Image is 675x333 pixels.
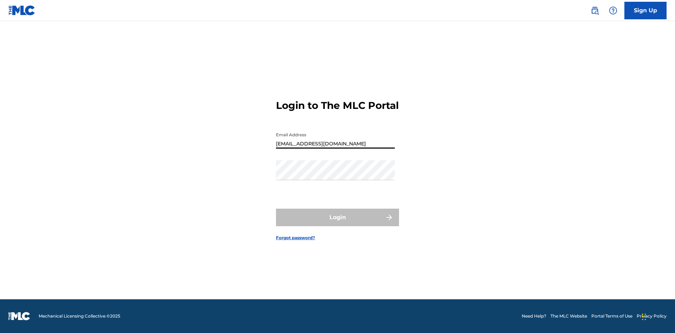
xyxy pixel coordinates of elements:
[551,313,587,319] a: The MLC Website
[8,312,30,320] img: logo
[609,6,617,15] img: help
[588,4,602,18] a: Public Search
[591,6,599,15] img: search
[276,99,399,112] h3: Login to The MLC Portal
[522,313,546,319] a: Need Help?
[8,5,36,15] img: MLC Logo
[591,313,632,319] a: Portal Terms of Use
[606,4,620,18] div: Help
[624,2,667,19] a: Sign Up
[642,306,646,327] div: Drag
[640,299,675,333] iframe: Chat Widget
[276,235,315,241] a: Forgot password?
[39,313,120,319] span: Mechanical Licensing Collective © 2025
[637,313,667,319] a: Privacy Policy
